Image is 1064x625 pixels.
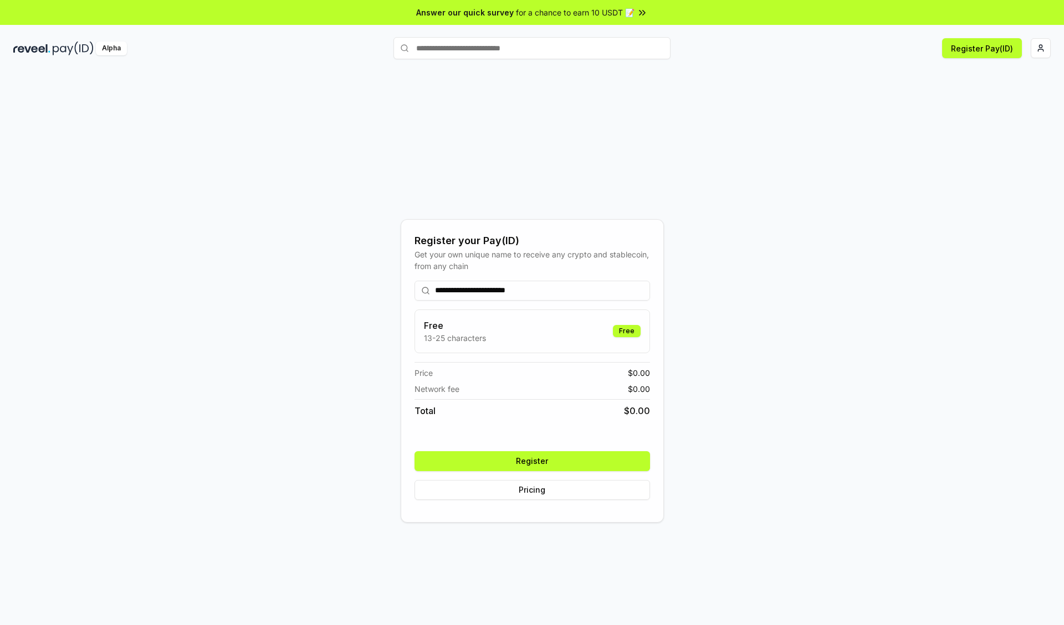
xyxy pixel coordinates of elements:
[415,480,650,500] button: Pricing
[424,332,486,344] p: 13-25 characters
[628,367,650,379] span: $ 0.00
[415,233,650,249] div: Register your Pay(ID)
[415,249,650,272] div: Get your own unique name to receive any crypto and stablecoin, from any chain
[53,42,94,55] img: pay_id
[624,404,650,417] span: $ 0.00
[415,383,459,395] span: Network fee
[424,319,486,332] h3: Free
[13,42,50,55] img: reveel_dark
[516,7,635,18] span: for a chance to earn 10 USDT 📝
[415,404,436,417] span: Total
[415,367,433,379] span: Price
[96,42,127,55] div: Alpha
[942,38,1022,58] button: Register Pay(ID)
[415,451,650,471] button: Register
[613,325,641,337] div: Free
[416,7,514,18] span: Answer our quick survey
[628,383,650,395] span: $ 0.00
